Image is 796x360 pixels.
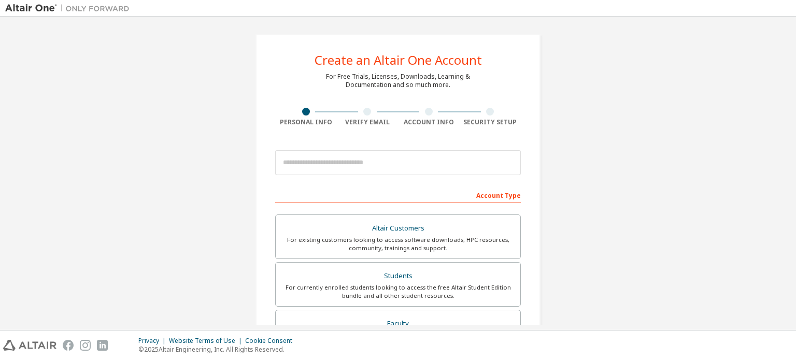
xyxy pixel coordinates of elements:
div: Privacy [138,337,169,345]
div: Personal Info [275,118,337,126]
div: Cookie Consent [245,337,298,345]
div: For Free Trials, Licenses, Downloads, Learning & Documentation and so much more. [326,73,470,89]
div: Create an Altair One Account [315,54,482,66]
img: instagram.svg [80,340,91,351]
div: Altair Customers [282,221,514,236]
div: Security Setup [460,118,521,126]
div: Website Terms of Use [169,337,245,345]
img: Altair One [5,3,135,13]
div: Faculty [282,316,514,331]
div: For currently enrolled students looking to access the free Altair Student Edition bundle and all ... [282,283,514,300]
img: facebook.svg [63,340,74,351]
div: Account Type [275,186,521,203]
div: Students [282,269,514,283]
div: For existing customers looking to access software downloads, HPC resources, community, trainings ... [282,236,514,252]
p: © 2025 Altair Engineering, Inc. All Rights Reserved. [138,345,298,354]
img: linkedin.svg [97,340,108,351]
div: Verify Email [337,118,399,126]
img: altair_logo.svg [3,340,56,351]
div: Account Info [398,118,460,126]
